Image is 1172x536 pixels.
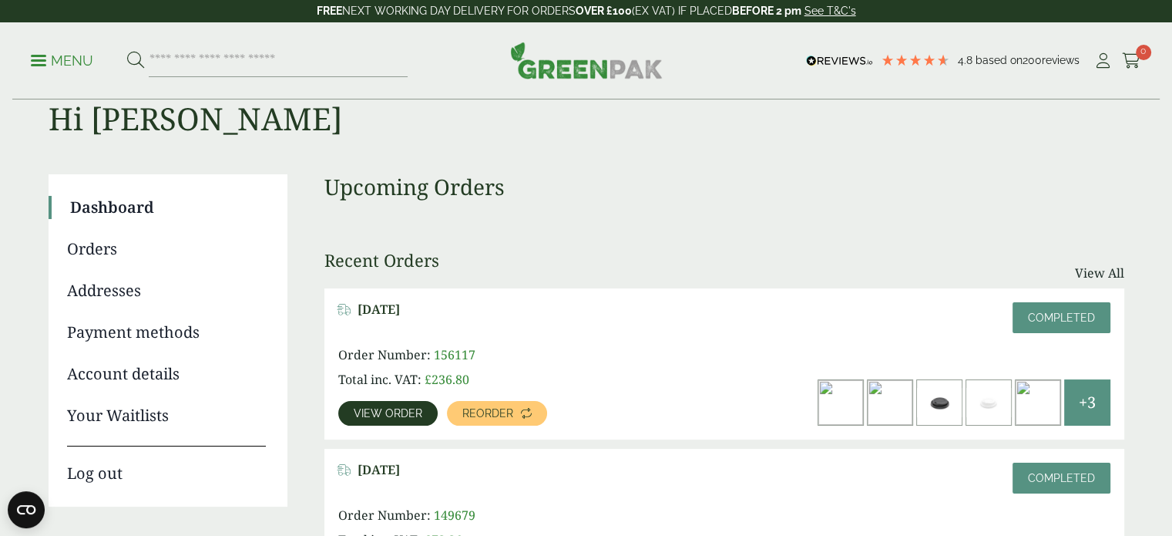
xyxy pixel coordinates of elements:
[434,507,475,524] span: 149679
[324,250,439,270] h3: Recent Orders
[1136,45,1151,60] span: 0
[1023,54,1042,66] span: 200
[338,401,438,426] a: View order
[425,371,469,388] bdi: 236.80
[1028,312,1095,324] span: Completed
[917,380,962,425] img: 12-16oz-Black-Sip-Lid-300x200.jpg
[868,380,912,425] img: 8oz_kraft_a-300x200.jpg
[1122,49,1141,72] a: 0
[8,491,45,528] button: Open CMP widget
[67,321,266,344] a: Payment methods
[338,346,431,363] span: Order Number:
[881,53,950,67] div: 4.79 Stars
[338,507,431,524] span: Order Number:
[354,408,422,419] span: View order
[67,446,266,485] a: Log out
[67,404,266,427] a: Your Waitlists
[425,371,432,388] span: £
[1028,472,1095,484] span: Completed
[358,463,400,477] span: [DATE]
[732,5,801,17] strong: BEFORE 2 pm
[49,51,1124,137] h1: Hi [PERSON_NAME]
[67,279,266,302] a: Addresses
[1079,391,1096,414] span: +3
[317,5,342,17] strong: FREE
[462,408,513,419] span: Reorder
[1122,53,1141,69] i: Cart
[958,54,976,66] span: 4.8
[806,56,873,66] img: REVIEWS.io
[966,380,1011,425] img: 8oz-White-Sip-Lid-300x200.jpg
[67,362,266,386] a: Account details
[358,302,400,317] span: [DATE]
[434,346,475,363] span: 156117
[976,54,1023,66] span: Based on
[338,371,421,388] span: Total inc. VAT:
[324,174,1124,201] h3: Upcoming Orders
[1016,380,1060,425] img: 10100.024-High-300x300.jpg
[1042,54,1080,66] span: reviews
[70,196,266,219] a: Dashboard
[31,52,93,67] a: Menu
[576,5,632,17] strong: OVER £100
[818,380,863,425] img: 12oz_black_a-300x200.jpg
[67,238,266,261] a: Orders
[510,42,663,79] img: GreenPak Supplies
[804,5,856,17] a: See T&C's
[447,401,547,426] a: Reorder
[1093,53,1113,69] i: My Account
[1075,264,1124,282] a: View All
[31,52,93,70] p: Menu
